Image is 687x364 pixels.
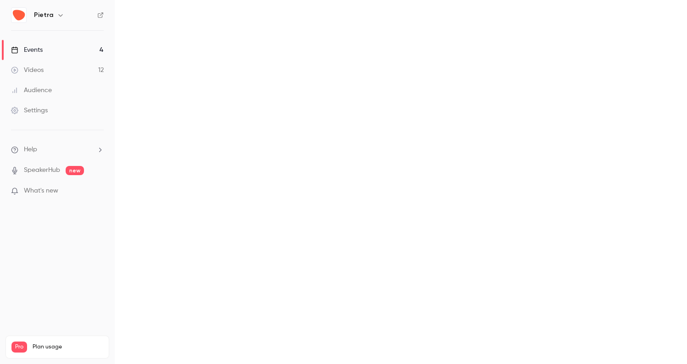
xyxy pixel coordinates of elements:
span: new [66,166,84,175]
div: Audience [11,86,52,95]
a: SpeakerHub [24,165,60,175]
div: Events [11,45,43,55]
div: Settings [11,106,48,115]
li: help-dropdown-opener [11,145,104,154]
div: Videos [11,66,44,75]
span: What's new [24,186,58,196]
h6: Pietra [34,11,53,20]
iframe: Noticeable Trigger [93,187,104,195]
span: Help [24,145,37,154]
span: Plan usage [33,343,103,351]
span: Pro [11,342,27,353]
img: Pietra [11,8,26,22]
